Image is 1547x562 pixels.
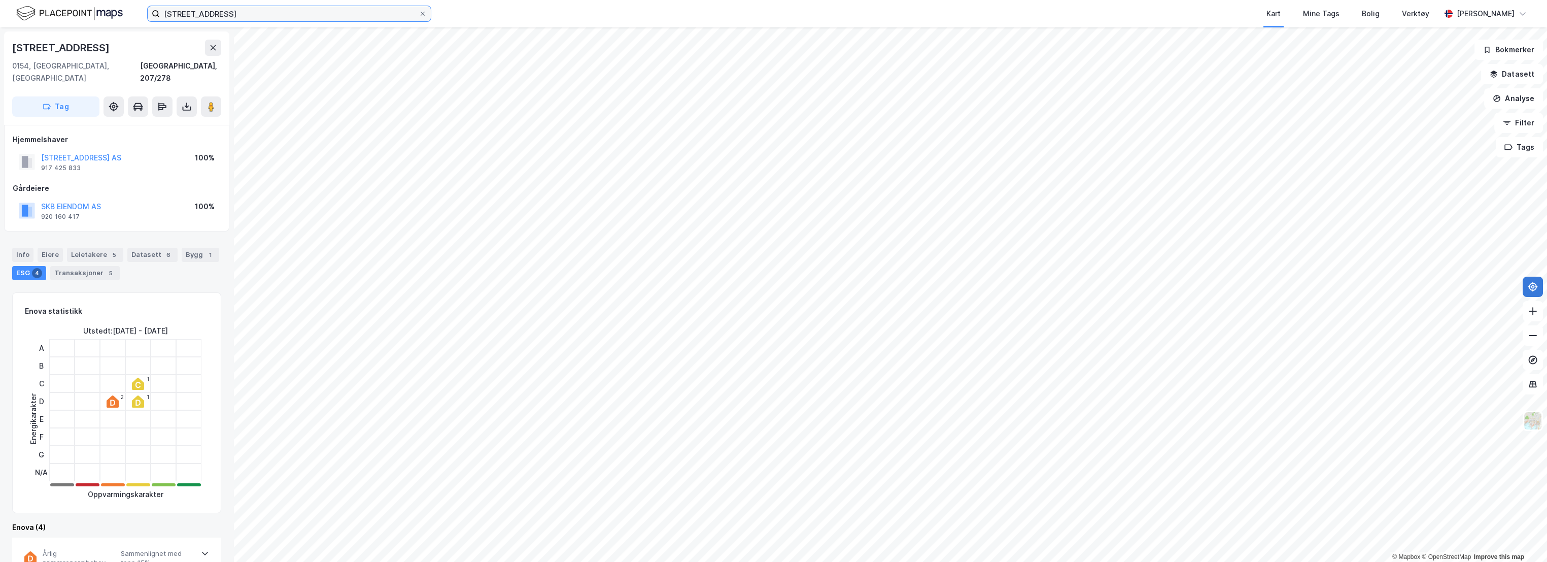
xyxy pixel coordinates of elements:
div: Kart [1266,8,1281,20]
div: 2 [120,394,124,400]
div: Transaksjoner [50,266,120,280]
div: Mine Tags [1303,8,1339,20]
div: Verktøy [1402,8,1429,20]
div: Enova statistikk [25,305,82,317]
div: D [35,392,48,410]
button: Analyse [1484,88,1543,109]
div: ESG [12,266,46,280]
div: 1 [205,250,215,260]
div: 6 [163,250,174,260]
img: logo.f888ab2527a4732fd821a326f86c7f29.svg [16,5,123,22]
div: G [35,446,48,464]
div: Leietakere [67,248,123,262]
div: Info [12,248,33,262]
div: Enova (4) [12,521,221,534]
div: Kontrollprogram for chat [1496,513,1547,562]
a: Improve this map [1474,553,1524,560]
div: Datasett [127,248,178,262]
button: Datasett [1481,64,1543,84]
button: Filter [1494,113,1543,133]
div: F [35,428,48,446]
div: A [35,339,48,357]
div: Hjemmelshaver [13,134,221,146]
a: Mapbox [1392,553,1420,560]
div: E [35,410,48,428]
div: Energikarakter [27,393,40,444]
button: Tags [1496,137,1543,157]
div: [PERSON_NAME] [1457,8,1515,20]
div: 4 [32,268,42,278]
div: Eiere [38,248,63,262]
div: 5 [109,250,119,260]
a: OpenStreetMap [1422,553,1471,560]
div: B [35,357,48,375]
div: Bolig [1362,8,1380,20]
button: Tag [12,96,99,117]
div: Oppvarmingskarakter [88,488,163,501]
div: Bygg [182,248,219,262]
div: 0154, [GEOGRAPHIC_DATA], [GEOGRAPHIC_DATA] [12,60,140,84]
div: Gårdeiere [13,182,221,194]
iframe: Chat Widget [1496,513,1547,562]
div: 920 160 417 [41,213,80,221]
button: Bokmerker [1474,40,1543,60]
div: N/A [35,464,48,481]
div: 1 [147,376,149,382]
div: 917 425 833 [41,164,81,172]
img: Z [1523,411,1542,431]
div: 1 [147,394,149,400]
div: 5 [106,268,116,278]
div: [GEOGRAPHIC_DATA], 207/278 [140,60,221,84]
input: Søk på adresse, matrikkel, gårdeiere, leietakere eller personer [160,6,419,21]
div: Utstedt : [DATE] - [DATE] [83,325,168,337]
div: C [35,375,48,392]
div: [STREET_ADDRESS] [12,40,112,56]
div: 100% [195,152,215,164]
div: 100% [195,201,215,213]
